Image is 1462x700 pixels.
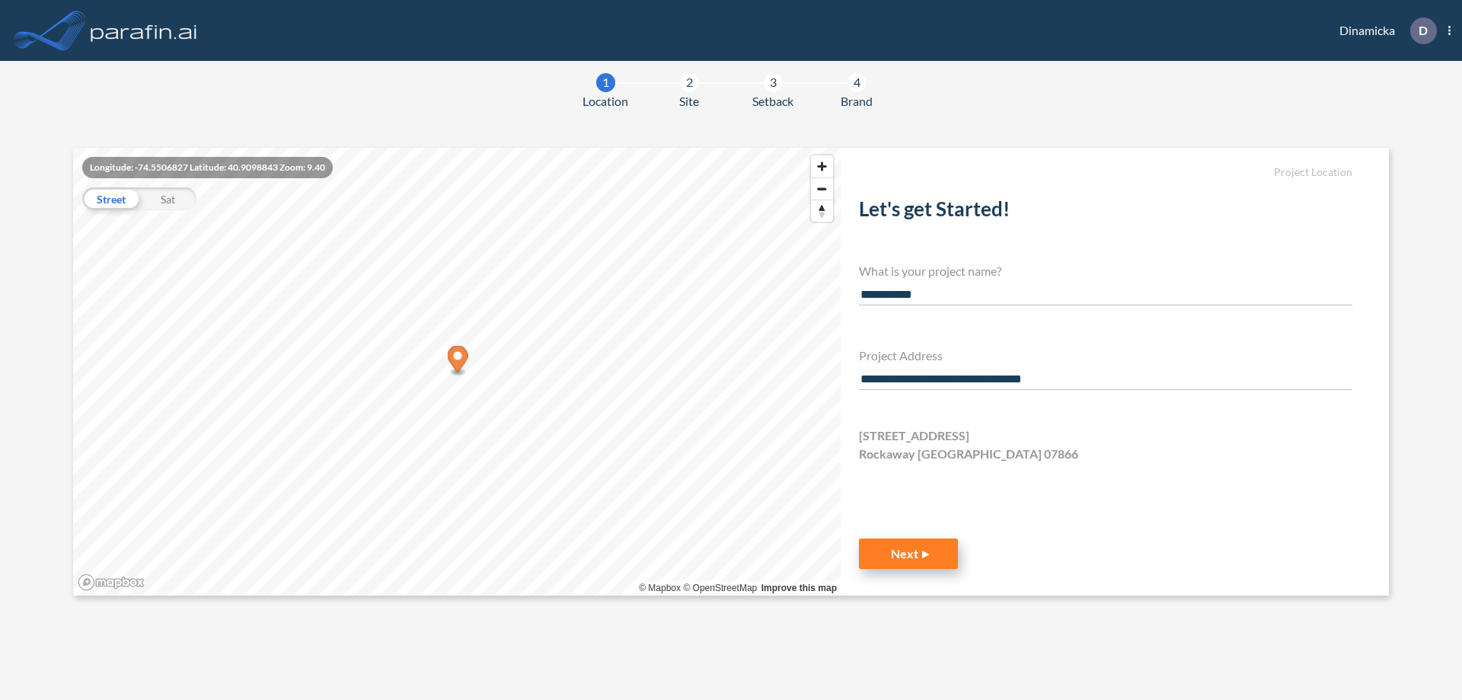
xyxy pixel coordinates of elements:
div: 1 [596,73,615,92]
span: Location [583,92,628,110]
a: Mapbox homepage [78,574,145,591]
button: Reset bearing to north [811,200,833,222]
button: Next [859,539,958,569]
span: Zoom out [811,178,833,200]
span: [STREET_ADDRESS] [859,427,969,445]
p: D [1419,24,1428,37]
button: Zoom out [811,177,833,200]
a: OpenStreetMap [683,583,757,593]
div: Longitude: -74.5506827 Latitude: 40.9098843 Zoom: 9.40 [82,157,333,178]
button: Zoom in [811,155,833,177]
span: Brand [841,92,873,110]
img: logo [88,15,200,46]
div: Dinamicka [1317,18,1451,44]
canvas: Map [73,148,841,596]
a: Improve this map [761,583,837,593]
h4: Project Address [859,348,1352,363]
div: 4 [848,73,867,92]
h2: Let's get Started! [859,197,1352,227]
div: 3 [764,73,783,92]
span: Rockaway [GEOGRAPHIC_DATA] 07866 [859,445,1078,463]
span: Site [679,92,699,110]
div: Map marker [448,346,468,377]
h4: What is your project name? [859,264,1352,278]
span: Setback [752,92,793,110]
a: Mapbox [639,583,681,593]
h5: Project Location [859,166,1352,179]
div: 2 [680,73,699,92]
div: Street [82,187,139,210]
div: Sat [139,187,196,210]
